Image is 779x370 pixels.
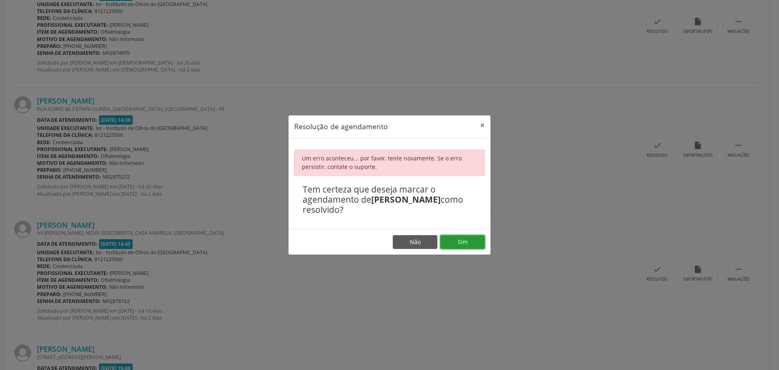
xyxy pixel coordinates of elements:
[303,184,476,215] h4: Tem certeza que deseja marcar o agendamento de como resolvido?
[440,235,485,249] button: Sim
[294,149,485,176] div: Um erro aconteceu... por favor, tente novamente. Se o erro persistir, contate o suporte.
[474,115,491,135] button: Close
[294,121,388,132] h5: Resolução de agendamento
[393,235,437,249] button: Não
[371,194,441,205] b: [PERSON_NAME]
